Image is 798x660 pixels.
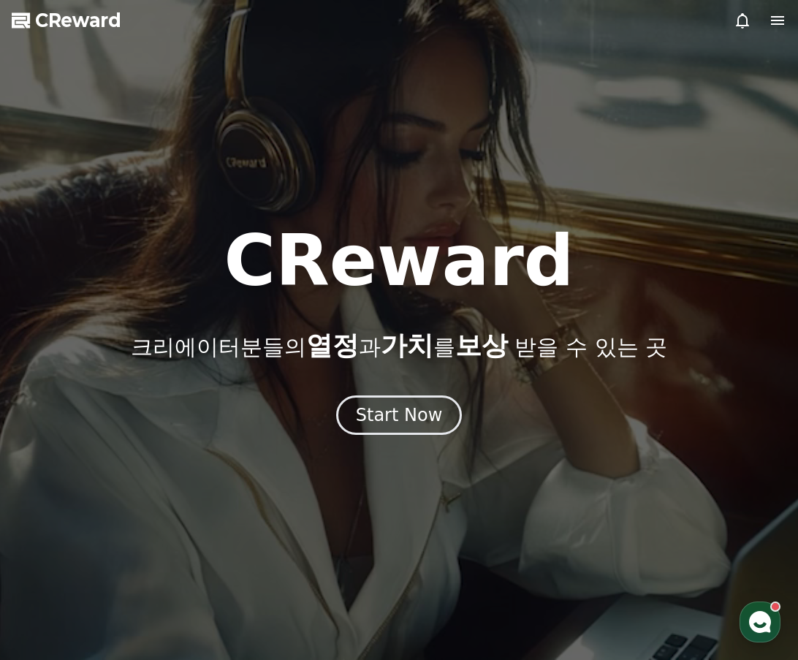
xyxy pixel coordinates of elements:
[356,403,443,427] div: Start Now
[12,9,121,32] a: CReward
[336,410,463,424] a: Start Now
[131,331,667,360] p: 크리에이터분들의 과 를 받을 수 있는 곳
[381,330,433,360] span: 가치
[455,330,508,360] span: 보상
[336,395,463,435] button: Start Now
[224,226,574,296] h1: CReward
[35,9,121,32] span: CReward
[306,330,359,360] span: 열정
